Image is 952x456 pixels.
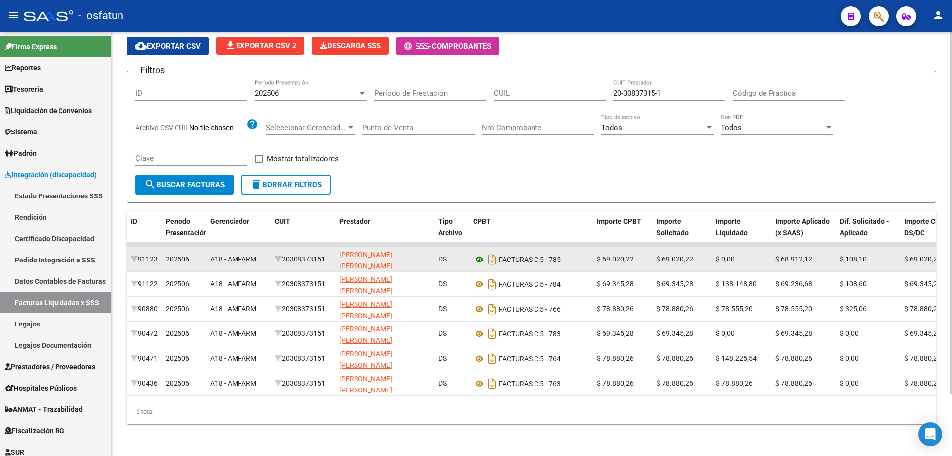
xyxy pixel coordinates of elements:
span: $ 78.880,26 [904,305,941,313]
span: Integración (discapacidad) [5,169,97,180]
span: Liquidación de Convenios [5,105,92,116]
datatable-header-cell: CPBT [469,211,593,255]
span: Fiscalización RG [5,425,64,436]
h3: Filtros [135,64,170,77]
span: Buscar Facturas [144,180,225,189]
span: Tipo Archivo [438,217,462,237]
div: 20308373151 [275,303,331,315]
datatable-header-cell: ID [127,211,162,255]
i: Descargar documento [486,351,499,367]
mat-icon: delete [250,178,262,190]
span: [PERSON_NAME] [PERSON_NAME] [339,325,392,344]
datatable-header-cell: Prestador [335,211,434,255]
span: - osfatun [78,5,123,27]
div: 5 - 783 [473,326,589,342]
span: $ 69.236,68 [775,280,812,288]
span: Prestadores / Proveedores [5,361,95,372]
span: Todos [721,123,742,132]
span: 202506 [166,280,189,288]
span: Descarga SSS [320,41,381,50]
div: 90436 [131,378,158,389]
span: $ 0,00 [840,354,859,362]
span: Comprobantes [432,42,491,51]
span: A18 - AMFARM [210,354,256,362]
span: $ 69.020,22 [597,255,634,263]
span: Importe Liquidado [716,217,748,237]
span: $ 78.880,26 [904,354,941,362]
span: $ 78.880,26 [597,305,634,313]
mat-icon: person [932,9,944,21]
datatable-header-cell: Gerenciador [206,211,271,255]
span: Padrón [5,148,37,159]
span: Archivo CSV CUIL [135,124,189,131]
div: 5 - 784 [473,276,589,292]
span: Importe Aplicado (x SAAS) [775,217,830,237]
span: FACTURAS C: [499,355,540,363]
span: Gerenciador [210,217,249,225]
i: Descargar documento [486,301,499,317]
mat-icon: help [246,118,258,130]
span: $ 78.880,26 [597,354,634,362]
span: Sistema [5,127,37,137]
span: Período Presentación [166,217,208,237]
span: 202506 [166,255,189,263]
span: Exportar CSV [135,42,201,51]
span: CUIT [275,217,290,225]
span: Importe Solicitado [656,217,689,237]
span: $ 78.880,26 [716,379,753,387]
span: $ 69.345,28 [904,280,941,288]
i: Descargar documento [486,276,499,292]
span: DS [438,305,447,313]
span: $ 0,00 [840,379,859,387]
datatable-header-cell: Importe Solicitado [653,211,712,255]
span: Exportar CSV 2 [224,41,297,50]
div: 5 - 763 [473,376,589,391]
button: Buscar Facturas [135,175,234,195]
span: A18 - AMFARM [210,329,256,337]
div: 20308373151 [275,353,331,364]
datatable-header-cell: Importe CPBT [593,211,653,255]
div: 90471 [131,353,158,364]
span: $ 0,00 [716,329,735,337]
span: FACTURAS C: [499,380,540,388]
div: 91123 [131,254,158,265]
span: $ 0,00 [716,255,735,263]
span: Firma Express [5,41,57,52]
mat-icon: search [144,178,156,190]
span: FACTURAS C: [499,305,540,313]
div: 20308373151 [275,328,331,339]
div: 91122 [131,278,158,290]
span: 202506 [255,89,279,98]
span: $ 69.345,28 [656,280,693,288]
datatable-header-cell: Dif. Solicitado - Aplicado [836,211,900,255]
span: 202506 [166,305,189,313]
span: Importe CPBT DS/DC [904,217,949,237]
span: Mostrar totalizadores [267,153,339,165]
span: $ 138.148,80 [716,280,757,288]
span: 202506 [166,329,189,337]
span: $ 78.880,26 [775,354,812,362]
mat-icon: file_download [224,39,236,51]
span: $ 68.912,12 [775,255,812,263]
div: 5 - 766 [473,301,589,317]
div: 20308373151 [275,378,331,389]
span: $ 78.880,26 [656,305,693,313]
span: Reportes [5,63,41,73]
span: DS [438,280,447,288]
span: $ 69.345,28 [597,280,634,288]
span: $ 325,06 [840,305,867,313]
span: $ 78.880,26 [904,379,941,387]
span: FACTURAS C: [499,280,540,288]
button: Borrar Filtros [241,175,331,195]
span: DS [438,329,447,337]
span: [PERSON_NAME] [PERSON_NAME] [339,350,392,369]
span: [PERSON_NAME] [PERSON_NAME] [339,300,392,320]
span: 202506 [166,379,189,387]
span: [PERSON_NAME] [PERSON_NAME] [339,275,392,295]
span: $ 148.225,54 [716,354,757,362]
span: [PERSON_NAME] [PERSON_NAME] [339,251,392,270]
i: Descargar documento [486,376,499,391]
button: -Comprobantes [396,37,499,55]
span: 202506 [166,354,189,362]
input: Archivo CSV CUIL [189,124,246,132]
